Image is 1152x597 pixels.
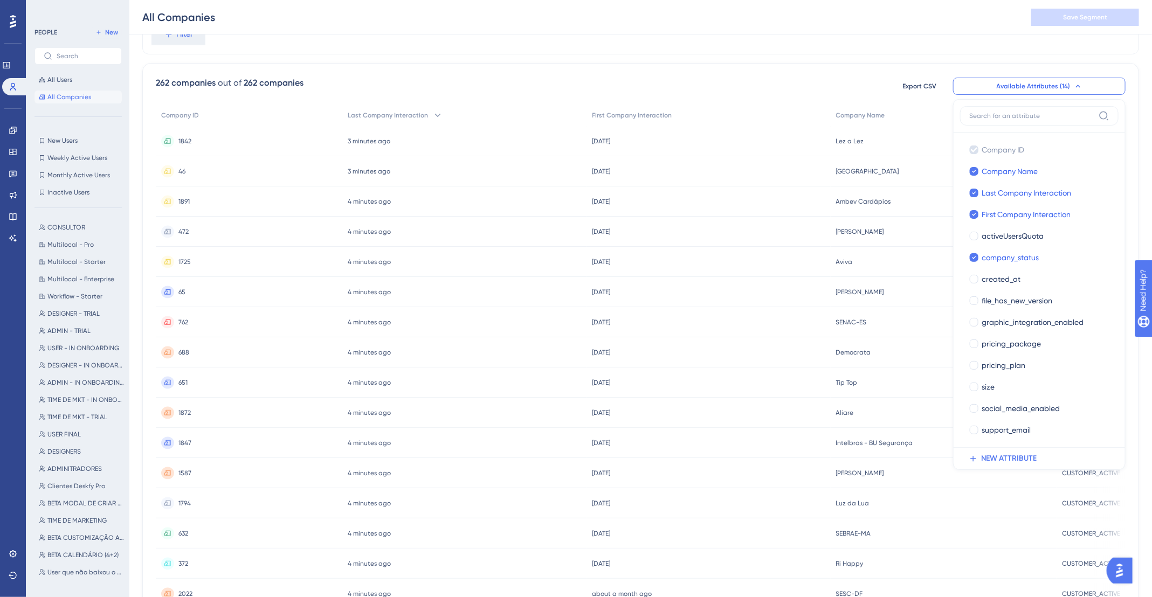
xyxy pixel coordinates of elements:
[178,258,191,266] span: 1725
[592,499,611,507] time: [DATE]
[982,380,995,393] span: size
[47,413,107,421] span: TIME DE MKT - TRIAL
[35,531,128,544] button: BETA CUSTOMIZAÇÃO AUTOMÁTICA (2+2)
[836,288,884,296] span: [PERSON_NAME]
[47,568,124,577] span: User que não baixou o app
[836,137,864,145] span: Lez a Lez
[592,469,611,477] time: [DATE]
[348,168,390,175] time: 3 minutes ago
[1031,9,1139,26] button: Save Segment
[35,221,128,234] button: CONSULTOR
[47,93,91,101] span: All Companies
[178,439,191,447] span: 1847
[982,208,1071,221] span: First Company Interaction
[57,52,113,60] input: Search
[47,516,107,525] span: TIME DE MARKETING
[592,168,611,175] time: [DATE]
[47,223,85,232] span: CONSULTOR
[178,529,188,538] span: 632
[348,349,391,356] time: 4 minutes ago
[47,551,119,559] span: BETA CALENDÁRIO (4+2)
[836,318,867,327] span: SENAC-ES
[47,395,124,404] span: TIME DE MKT - IN ONBOARDING
[348,409,391,416] time: 4 minutes ago
[1063,13,1107,22] span: Save Segment
[35,342,128,355] button: USER - IN ONBOARDING
[35,480,128,492] button: Clientes Deskfy Pro
[35,151,122,164] button: Weekly Active Users
[47,499,124,508] span: BETA MODAL DE CRIAR TAREFA
[178,318,188,327] span: 762
[47,344,119,352] span: USER - IN ONBOARDING
[47,188,89,197] span: Inactive Users
[244,77,303,89] div: 262 companies
[592,318,611,326] time: [DATE]
[893,78,947,95] button: Export CSV
[592,560,611,567] time: [DATE]
[592,349,611,356] time: [DATE]
[177,28,194,41] span: Filter
[47,154,107,162] span: Weekly Active Users
[35,91,122,103] button: All Companies
[592,409,611,416] time: [DATE]
[348,288,391,296] time: 4 minutes ago
[982,186,1071,199] span: Last Company Interaction
[35,411,128,424] button: TIME DE MKT - TRIAL
[348,469,391,477] time: 4 minutes ago
[178,559,188,568] span: 372
[836,559,864,568] span: Ri Happy
[47,292,102,301] span: Workflow - Starter
[997,82,1071,91] span: Available Attributes (14)
[953,78,1126,95] button: Available Attributes (14)
[592,198,611,205] time: [DATE]
[47,464,102,473] span: ADMINITRADORES
[903,82,937,91] span: Export CSV
[218,77,242,89] div: out of
[982,402,1060,415] span: social_media_enabled
[348,228,391,235] time: 4 minutes ago
[35,186,122,199] button: Inactive Users
[592,288,611,296] time: [DATE]
[836,439,913,447] span: Intelbras - BU Segurança
[1107,554,1139,587] iframe: UserGuiding AI Assistant Launcher
[836,111,885,120] span: Company Name
[47,447,81,456] span: DESIGNERS
[982,316,1084,329] span: graphic_integration_enabled
[592,530,611,537] time: [DATE]
[592,439,611,447] time: [DATE]
[836,499,870,508] span: Luz da Lua
[92,26,122,39] button: New
[47,482,105,490] span: Clientes Deskfy Pro
[178,137,191,145] span: 1842
[47,75,72,84] span: All Users
[47,327,91,335] span: ADMIN - TRIAL
[982,424,1031,436] span: support_email
[35,73,122,86] button: All Users
[969,112,1094,120] input: Search for an attribute
[156,77,216,89] div: 262 companies
[982,273,1020,286] span: created_at
[35,307,128,320] button: DESIGNER - TRIAL
[47,430,81,439] span: USER FINAL
[592,379,611,386] time: [DATE]
[592,111,672,120] span: First Company Interaction
[178,197,190,206] span: 1891
[178,227,189,236] span: 472
[178,378,188,387] span: 651
[35,514,128,527] button: TIME DE MARKETING
[35,359,128,372] button: DESIGNER - IN ONBOARDING
[151,24,205,45] button: Filter
[47,378,124,387] span: ADMIN - IN ONBOARDING
[47,240,94,249] span: Multilocal - Pro
[35,28,57,37] div: PEOPLE
[35,169,122,182] button: Monthly Active Users
[348,318,391,326] time: 4 minutes ago
[348,379,391,386] time: 4 minutes ago
[178,288,185,296] span: 65
[592,137,611,145] time: [DATE]
[348,439,391,447] time: 4 minutes ago
[35,273,128,286] button: Multilocal - Enterprise
[35,134,122,147] button: New Users
[348,530,391,537] time: 4 minutes ago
